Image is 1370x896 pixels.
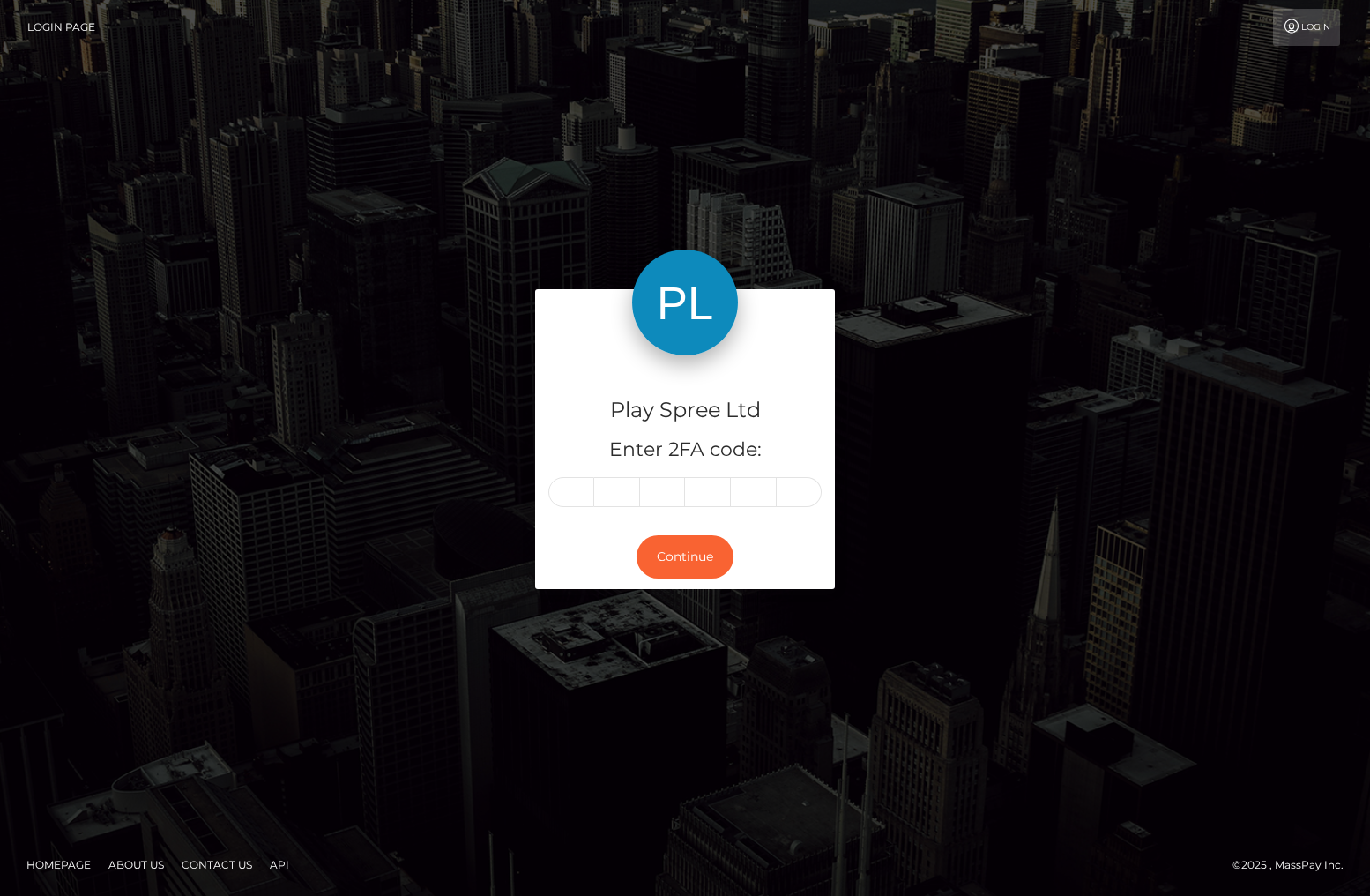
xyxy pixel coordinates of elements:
h4: Play Spree Ltd [548,395,822,426]
a: Login Page [27,9,95,46]
div: © 2025 , MassPay Inc. [1232,855,1357,875]
a: API [263,851,296,878]
a: Login [1273,9,1340,46]
a: Homepage [19,851,98,878]
a: Contact Us [175,851,259,878]
a: About Us [101,851,171,878]
button: Continue [637,535,733,579]
h5: Enter 2FA code: [548,437,822,464]
img: Play Spree Ltd [632,250,738,355]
